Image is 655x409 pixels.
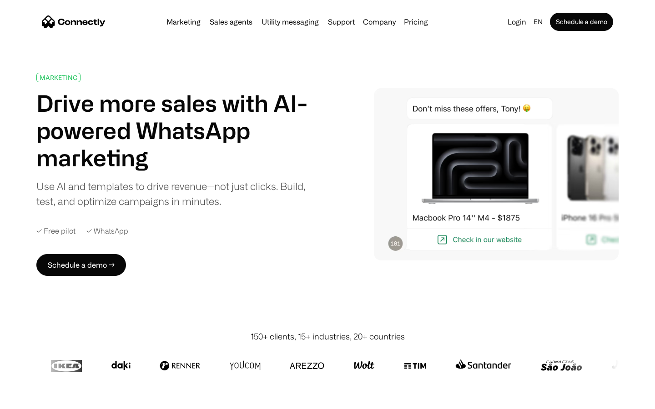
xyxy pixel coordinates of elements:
[324,18,358,25] a: Support
[36,254,126,276] a: Schedule a demo →
[206,18,256,25] a: Sales agents
[363,15,396,28] div: Company
[86,227,128,235] div: ✓ WhatsApp
[400,18,432,25] a: Pricing
[36,179,317,209] div: Use AI and templates to drive revenue—not just clicks. Build, test, and optimize campaigns in min...
[18,393,55,406] ul: Language list
[251,330,405,343] div: 150+ clients, 15+ industries, 20+ countries
[36,227,76,235] div: ✓ Free pilot
[534,15,543,28] div: en
[504,15,530,28] a: Login
[258,18,322,25] a: Utility messaging
[36,90,317,171] h1: Drive more sales with AI-powered WhatsApp marketing
[9,392,55,406] aside: Language selected: English
[40,74,77,81] div: MARKETING
[163,18,204,25] a: Marketing
[550,13,613,31] a: Schedule a demo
